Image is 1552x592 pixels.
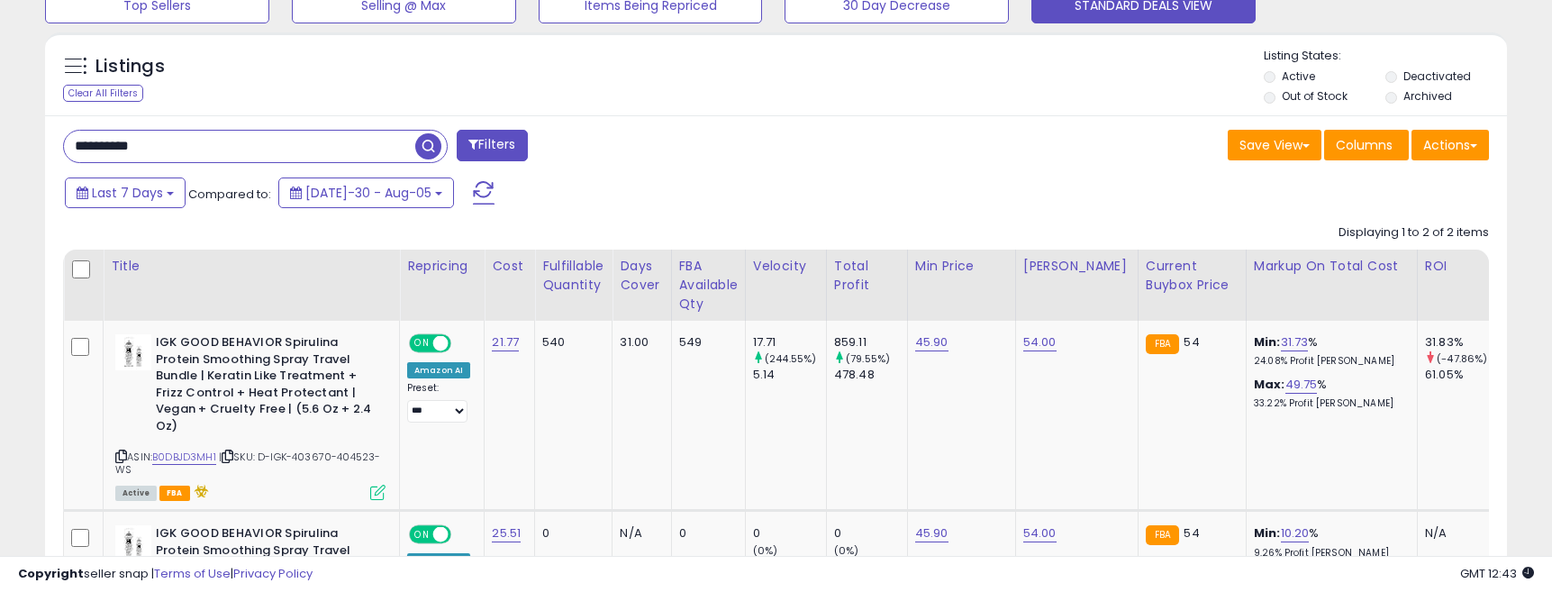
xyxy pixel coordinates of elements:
div: Amazon AI [407,362,470,378]
p: 24.08% Profit [PERSON_NAME] [1254,355,1403,368]
th: The percentage added to the cost of goods (COGS) that forms the calculator for Min & Max prices. [1246,250,1417,321]
div: Total Profit [834,257,900,295]
a: 54.00 [1023,524,1057,542]
span: | SKU: D-IGK-403670-404523-WS [115,450,381,477]
div: Markup on Total Cost [1254,257,1410,276]
div: Cost [492,257,527,276]
span: FBA [159,486,190,501]
span: [DATE]-30 - Aug-05 [305,184,431,202]
div: Title [111,257,392,276]
span: All listings currently available for purchase on Amazon [115,486,157,501]
div: 17.71 [753,334,826,351]
div: % [1254,334,1403,368]
a: 45.90 [915,333,948,351]
a: 49.75 [1285,376,1318,394]
small: FBA [1146,525,1179,545]
button: Columns [1324,130,1409,160]
div: ASIN: [115,334,386,498]
div: % [1254,377,1403,410]
div: Fulfillable Quantity [542,257,604,295]
small: (79.55%) [846,351,890,366]
div: Days Cover [620,257,663,295]
div: 859.11 [834,334,907,351]
div: 31.00 [620,334,657,351]
button: Actions [1411,130,1489,160]
span: 54 [1184,524,1199,542]
a: Terms of Use [154,565,231,582]
span: OFF [449,336,477,351]
img: 41rvgeKStXL._SL40_.jpg [115,525,151,561]
button: Filters [457,130,527,161]
img: 41rvgeKStXL._SL40_.jpg [115,334,151,370]
div: 478.48 [834,367,907,383]
b: Max: [1254,376,1285,393]
b: Min: [1254,333,1281,351]
div: FBA Available Qty [679,257,738,314]
div: % [1254,525,1403,559]
button: Last 7 Days [65,178,186,208]
label: Archived [1403,88,1452,104]
div: 549 [679,334,731,351]
span: 2025-08-13 12:43 GMT [1460,565,1534,582]
div: ROI [1425,257,1491,276]
label: Deactivated [1403,68,1471,84]
span: ON [411,336,433,351]
div: 540 [542,334,598,351]
div: 31.83% [1425,334,1498,351]
small: (244.55%) [765,351,816,366]
a: 10.20 [1281,524,1310,542]
a: 21.77 [492,333,519,351]
small: FBA [1146,334,1179,354]
div: 61.05% [1425,367,1498,383]
div: Min Price [915,257,1008,276]
span: Compared to: [188,186,271,203]
div: Displaying 1 to 2 of 2 items [1339,224,1489,241]
div: 0 [753,525,826,542]
p: 33.22% Profit [PERSON_NAME] [1254,397,1403,410]
a: B0DBJD3MH1 [152,450,216,465]
label: Active [1282,68,1315,84]
button: Save View [1228,130,1321,160]
i: hazardous material [190,485,209,497]
div: Preset: [407,382,470,423]
h5: Listings [95,54,165,79]
span: OFF [449,527,477,542]
a: 54.00 [1023,333,1057,351]
a: 25.51 [492,524,521,542]
div: [PERSON_NAME] [1023,257,1130,276]
div: seller snap | | [18,566,313,583]
p: Listing States: [1264,48,1507,65]
div: Repricing [407,257,476,276]
div: Clear All Filters [63,85,143,102]
small: (-47.86%) [1437,351,1487,366]
a: Privacy Policy [233,565,313,582]
span: Columns [1336,136,1393,154]
div: 5.14 [753,367,826,383]
div: Velocity [753,257,819,276]
a: 45.90 [915,524,948,542]
span: 54 [1184,333,1199,351]
div: N/A [620,525,657,542]
label: Out of Stock [1282,88,1348,104]
div: 0 [679,525,731,542]
strong: Copyright [18,565,84,582]
button: [DATE]-30 - Aug-05 [278,178,454,208]
span: ON [411,527,433,542]
b: Min: [1254,524,1281,542]
div: 0 [834,525,907,542]
div: Current Buybox Price [1146,257,1239,295]
div: 0 [542,525,598,542]
b: IGK GOOD BEHAVIOR Spirulina Protein Smoothing Spray Travel Bundle | Keratin Like Treatment + Friz... [156,334,375,439]
a: 31.73 [1281,333,1309,351]
span: Last 7 Days [92,184,163,202]
div: N/A [1425,525,1484,542]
